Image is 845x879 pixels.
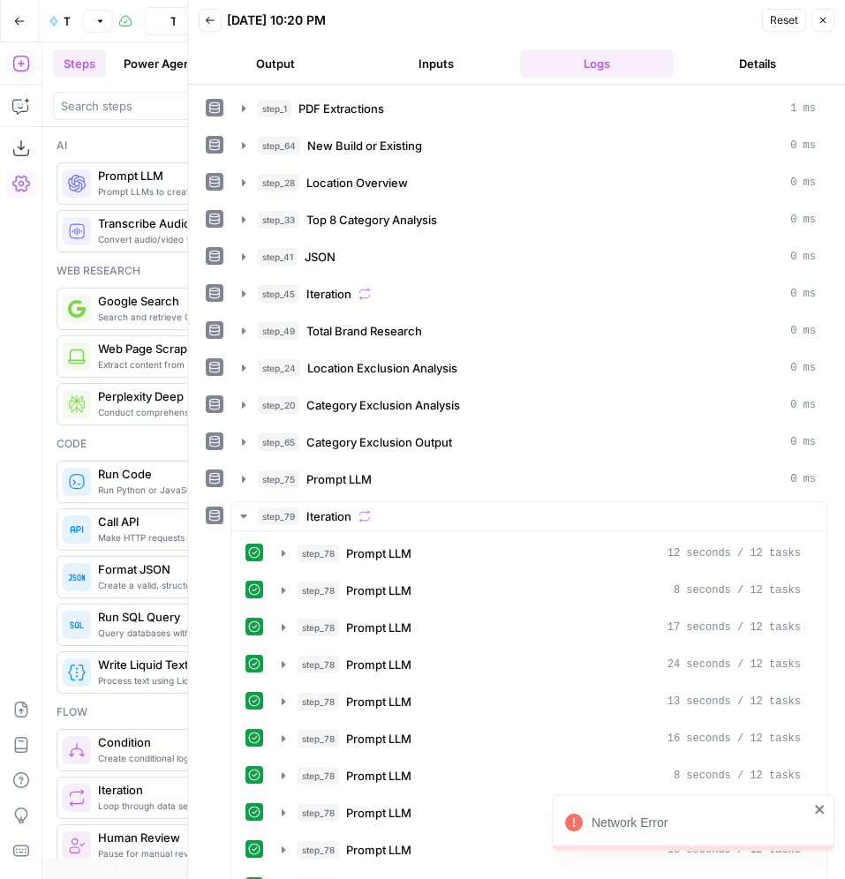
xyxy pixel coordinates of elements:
[271,576,811,605] button: 8 seconds / 12 tasks
[790,471,816,487] span: 0 ms
[346,619,411,636] span: Prompt LLM
[307,137,422,154] span: New Build or Existing
[674,768,801,784] span: 8 seconds / 12 tasks
[790,360,816,376] span: 0 ms
[231,465,826,493] button: 0 ms
[258,137,300,154] span: step_64
[231,131,826,160] button: 0 ms
[258,285,299,303] span: step_45
[298,767,339,785] span: step_78
[306,396,460,414] span: Category Exclusion Analysis
[790,397,816,413] span: 0 ms
[271,539,811,567] button: 12 seconds / 12 tasks
[258,174,299,192] span: step_28
[790,212,816,228] span: 0 ms
[98,483,351,497] span: Run Python or JavaScript code blocks
[298,693,339,710] span: step_78
[306,507,351,525] span: Iteration
[271,650,811,679] button: 24 seconds / 12 tasks
[271,762,811,790] button: 8 seconds / 12 tasks
[298,804,339,822] span: step_78
[98,513,351,530] span: Call API
[770,12,798,28] span: Reset
[170,12,176,30] span: Test Workflow
[231,169,826,197] button: 0 ms
[790,249,816,265] span: 0 ms
[271,613,811,642] button: 17 seconds / 12 tasks
[346,656,411,673] span: Prompt LLM
[98,578,351,592] span: Create a valid, structured JSON object
[306,285,351,303] span: Iteration
[83,10,112,33] button: Draft
[98,387,351,405] span: Perplexity Deep Research
[258,322,299,340] span: step_49
[64,12,70,30] span: Test RE
[258,470,299,488] span: step_75
[306,211,437,229] span: Top 8 Category Analysis
[57,138,366,154] div: Ai
[98,465,351,483] span: Run Code
[231,94,826,123] button: 1 ms
[790,434,816,450] span: 0 ms
[790,175,816,191] span: 0 ms
[98,214,351,232] span: Transcribe Audio
[231,206,826,234] button: 0 ms
[231,317,826,345] button: 0 ms
[305,248,336,266] span: JSON
[98,799,351,813] span: Loop through data sets and steps
[306,470,372,488] span: Prompt LLM
[668,694,801,710] span: 13 seconds / 12 tasks
[271,836,811,864] button: 15 seconds / 12 tasks
[668,545,801,561] span: 12 seconds / 12 tasks
[145,7,185,35] button: Test Workflow
[199,49,352,78] button: Output
[762,9,806,32] button: Reset
[258,507,299,525] span: step_79
[298,730,339,748] span: step_78
[98,292,351,310] span: Google Search
[258,211,299,229] span: step_33
[231,428,826,456] button: 0 ms
[57,263,366,279] div: Web research
[113,49,212,78] button: Power Agents
[231,243,826,271] button: 0 ms
[98,340,351,357] span: Web Page Scrape
[98,751,351,765] span: Create conditional logic branches
[98,184,351,199] span: Prompt LLMs to create or analyze content
[681,49,834,78] button: Details
[98,560,351,578] span: Format JSON
[668,620,801,635] span: 17 seconds / 12 tasks
[98,829,351,846] span: Human Review
[98,673,351,687] span: Process text using Liquid templating syntax
[98,167,351,184] span: Prompt LLM
[307,359,457,377] span: Location Exclusion Analysis
[359,49,513,78] button: Inputs
[592,814,809,831] div: Network Error
[271,799,811,827] button: 13 seconds / 12 tasks
[346,804,411,822] span: Prompt LLM
[520,49,674,78] button: Logs
[258,433,299,451] span: step_65
[298,619,339,636] span: step_78
[98,608,351,626] span: Run SQL Query
[790,101,816,116] span: 1 ms
[668,731,801,747] span: 16 seconds / 12 tasks
[298,582,339,599] span: step_78
[39,7,79,35] button: Test RE
[98,357,351,372] span: Extract content from web pages
[346,841,411,859] span: Prompt LLM
[306,433,452,451] span: Category Exclusion Output
[53,49,106,78] button: Steps
[346,730,411,748] span: Prompt LLM
[346,693,411,710] span: Prompt LLM
[231,391,826,419] button: 0 ms
[57,436,366,452] div: Code
[298,841,339,859] span: step_78
[306,174,408,192] span: Location Overview
[231,280,826,308] button: 0 ms
[790,286,816,302] span: 0 ms
[346,582,411,599] span: Prompt LLM
[258,100,291,117] span: step_1
[346,767,411,785] span: Prompt LLM
[231,354,826,382] button: 0 ms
